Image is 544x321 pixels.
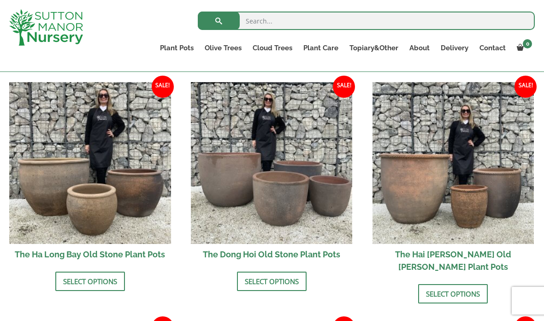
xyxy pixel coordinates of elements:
[191,82,353,244] img: The Dong Hoi Old Stone Plant Pots
[237,272,307,291] a: Select options for “The Dong Hoi Old Stone Plant Pots”
[191,82,353,265] a: Sale! The Dong Hoi Old Stone Plant Pots
[523,39,532,48] span: 0
[474,42,511,54] a: Contact
[373,82,534,244] img: The Hai Phong Old Stone Plant Pots
[373,244,534,277] h2: The Hai [PERSON_NAME] Old [PERSON_NAME] Plant Pots
[373,82,534,277] a: Sale! The Hai [PERSON_NAME] Old [PERSON_NAME] Plant Pots
[9,82,171,265] a: Sale! The Ha Long Bay Old Stone Plant Pots
[154,42,199,54] a: Plant Pots
[55,272,125,291] a: Select options for “The Ha Long Bay Old Stone Plant Pots”
[435,42,474,54] a: Delivery
[514,76,537,98] span: Sale!
[247,42,298,54] a: Cloud Trees
[404,42,435,54] a: About
[9,244,171,265] h2: The Ha Long Bay Old Stone Plant Pots
[191,244,353,265] h2: The Dong Hoi Old Stone Plant Pots
[199,42,247,54] a: Olive Trees
[9,82,171,244] img: The Ha Long Bay Old Stone Plant Pots
[511,42,535,54] a: 0
[298,42,344,54] a: Plant Care
[418,284,488,303] a: Select options for “The Hai Phong Old Stone Plant Pots”
[9,9,83,46] img: logo
[344,42,404,54] a: Topiary&Other
[333,76,355,98] span: Sale!
[152,76,174,98] span: Sale!
[198,12,535,30] input: Search...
